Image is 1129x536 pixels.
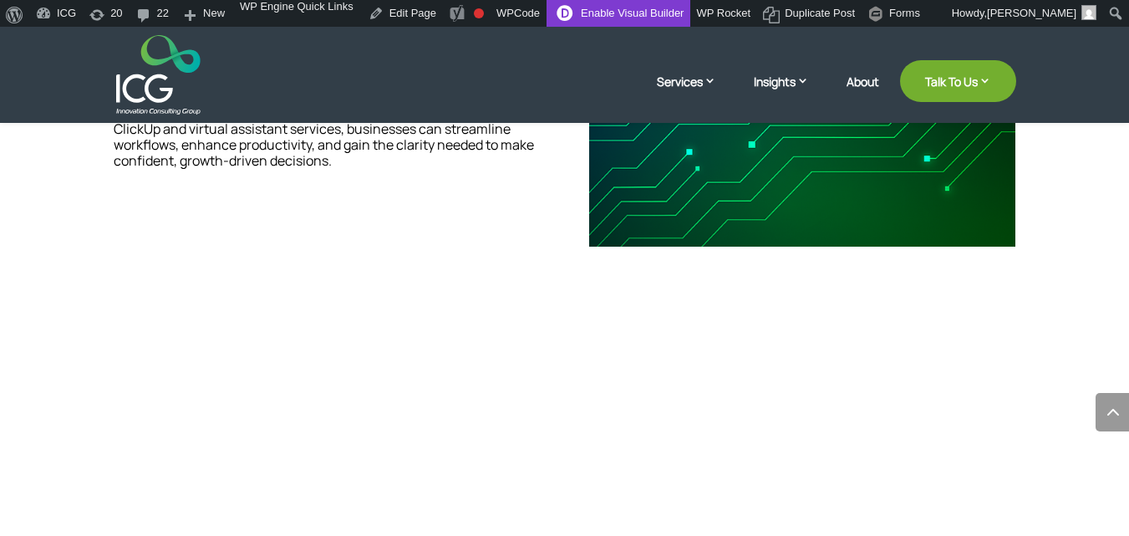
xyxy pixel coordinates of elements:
a: Services [657,73,733,115]
a: Talk To Us [900,60,1016,102]
a: About [847,75,879,115]
img: ICG [116,35,201,115]
span: New [203,7,225,33]
a: Insights [754,73,826,115]
span: Forms [889,7,920,33]
span: 22 [157,7,169,33]
iframe: Chat Widget [851,355,1129,536]
span: 20 [110,7,122,33]
div: Focus keyphrase not set [474,8,484,18]
span: [PERSON_NAME] [987,7,1076,19]
span: Duplicate Post [785,7,855,33]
